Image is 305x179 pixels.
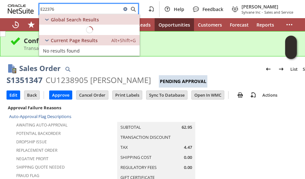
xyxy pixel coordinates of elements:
[184,144,192,150] span: 4.47
[202,6,223,12] span: Feedback
[194,18,226,31] a: Customers
[16,164,65,170] a: Shipping Quote Needed
[51,17,99,23] span: Global Search Results
[39,5,121,13] input: Search
[16,131,61,136] a: Potential Backorder
[12,21,20,29] svg: Recent Records
[46,75,151,85] div: CU1238905 [PERSON_NAME]
[226,18,253,31] a: Forecast
[198,22,222,28] span: Customers
[117,112,195,122] caption: Summary
[16,122,67,128] a: Awaiting Auto-Approval
[19,63,61,74] h1: Sales Order
[159,22,190,28] span: Opportunities
[159,75,207,88] div: Pending Approval
[51,37,98,43] span: Current Page Results
[120,144,128,150] a: Tax
[129,5,137,13] svg: Search
[264,65,272,73] img: Previous
[285,48,297,59] span: Oracle Guided Learning Widget. To move around, please hold and drag
[23,18,39,31] div: Shortcuts
[16,148,57,153] a: Replacement Order
[277,65,285,73] img: Next
[285,36,297,59] iframe: Click here to launch Oracle Guided Learning Help Panel
[16,173,39,178] a: Fraud Flag
[184,164,192,171] span: 0.00
[236,91,244,99] img: print.svg
[49,91,72,99] input: Approve
[8,5,34,14] svg: logo
[85,26,93,34] svg: Loading
[282,18,297,31] div: More menus
[76,91,108,99] input: Cancel Order
[155,18,194,31] a: Opportunities
[120,164,157,170] a: Regulatory Fees
[7,75,43,85] div: S1351347
[264,10,293,15] span: Sales and Service
[120,134,171,140] a: Transaction Discount
[253,18,278,31] a: Reports
[113,91,142,99] input: Print Labels
[111,37,136,43] span: Alt+Shift+G
[16,139,47,145] a: Dropship Issue
[9,113,71,119] a: Auto-Approval Flag Descriptions
[8,18,23,31] a: Recent Records
[16,156,49,161] a: Negative Profit
[192,91,224,99] input: Open In WMC
[7,103,108,112] div: Approval Failure Reasons
[182,124,192,130] span: 62.95
[120,124,141,130] a: Subtotal
[242,4,293,10] span: [PERSON_NAME]
[138,22,151,28] span: Leads
[174,6,184,12] span: Help
[27,21,35,29] svg: Shortcuts
[43,48,80,54] span: No results found
[262,10,263,15] span: -
[256,22,274,28] span: Reports
[146,91,187,99] input: Sync To Database
[260,92,280,98] a: Actions
[64,65,72,73] img: Quick Find
[249,91,257,99] img: add-record.svg
[7,91,20,99] input: Edit
[184,154,192,161] span: 0.00
[288,64,300,74] a: List
[230,22,249,28] span: Forecast
[134,18,155,31] a: Leads
[39,45,140,56] a: No results found
[24,91,39,99] input: Back
[120,154,151,160] a: Shipping Cost
[242,10,260,15] span: Sylvane Inc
